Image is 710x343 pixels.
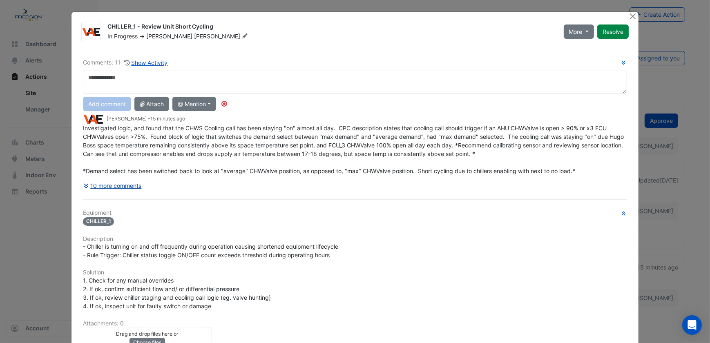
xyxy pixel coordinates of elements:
img: VAE Group [82,28,100,36]
button: Show Activity [124,58,168,67]
span: CHILLER_1 [83,217,114,226]
h6: Solution [83,269,627,276]
button: @ Mention [172,97,216,111]
span: 2025-08-15 11:06:00 [150,116,185,122]
span: More [569,27,583,36]
small: [PERSON_NAME] - [107,115,185,122]
span: - Chiller is turning on and off frequently during operation causing shortened equipment lifecycle... [83,243,338,258]
span: [PERSON_NAME] [194,32,250,40]
button: Close [628,12,637,20]
button: Attach [134,97,169,111]
img: VAE Group [83,115,103,124]
span: [PERSON_NAME] [146,33,192,40]
button: More [564,24,594,39]
button: Resolve [597,24,629,39]
div: Open Intercom Messenger [682,315,702,335]
small: Drag and drop files here or [116,331,179,337]
h6: Equipment [83,209,627,216]
span: In Progress [107,33,138,40]
div: CHILLER_1 - Review Unit Short Cycling [107,22,554,32]
span: -> [139,33,145,40]
div: Comments: 11 [83,58,168,67]
span: 1. Check for any manual overrides 2. If ok, confirm sufficient flow and/ or differential pressure... [83,277,271,310]
span: Investigated logic, and found that the CHWS Cooling call has been staying "on" almost all day. CP... [83,125,626,174]
h6: Description [83,236,627,243]
div: Tooltip anchor [221,100,228,107]
h6: Attachments: 0 [83,320,627,327]
button: 10 more comments [83,178,142,193]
